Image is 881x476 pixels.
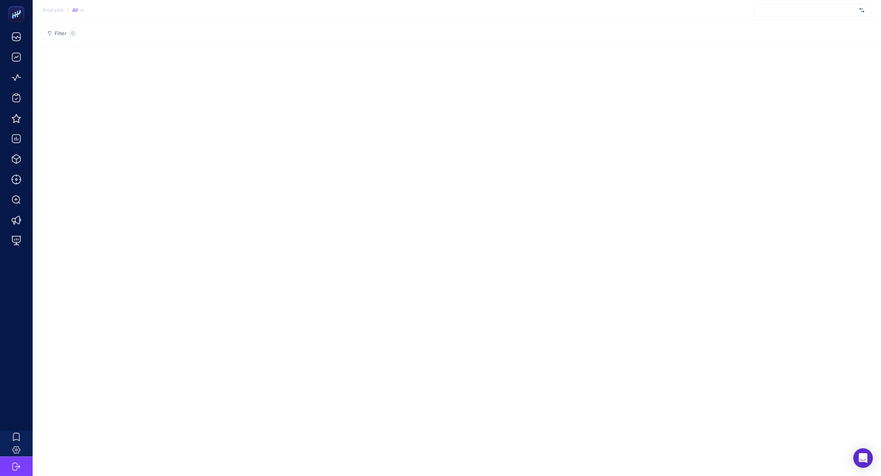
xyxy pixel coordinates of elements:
[42,27,80,40] button: Filter0
[42,7,64,13] span: Analysis
[853,448,873,468] div: Open Intercom Messenger
[71,30,75,37] span: 0
[859,6,864,14] img: svg%3e
[67,7,69,13] span: /
[55,31,66,37] span: Filter
[72,7,84,13] div: All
